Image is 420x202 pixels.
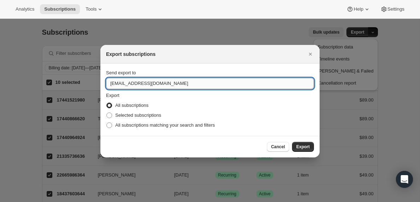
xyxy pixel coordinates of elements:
[40,4,80,14] button: Subscriptions
[271,144,285,150] span: Cancel
[387,6,404,12] span: Settings
[106,93,119,98] span: Export
[106,70,136,75] span: Send export to
[16,6,34,12] span: Analytics
[81,4,108,14] button: Tools
[305,49,315,59] button: Close
[86,6,97,12] span: Tools
[44,6,76,12] span: Subscriptions
[376,4,409,14] button: Settings
[292,142,314,152] button: Export
[115,112,161,118] span: Selected subscriptions
[106,51,156,58] h2: Export subscriptions
[354,6,363,12] span: Help
[296,144,310,150] span: Export
[267,142,289,152] button: Cancel
[115,122,215,128] span: All subscriptions matching your search and filters
[342,4,374,14] button: Help
[115,103,148,108] span: All subscriptions
[396,171,413,188] div: Open Intercom Messenger
[11,4,39,14] button: Analytics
